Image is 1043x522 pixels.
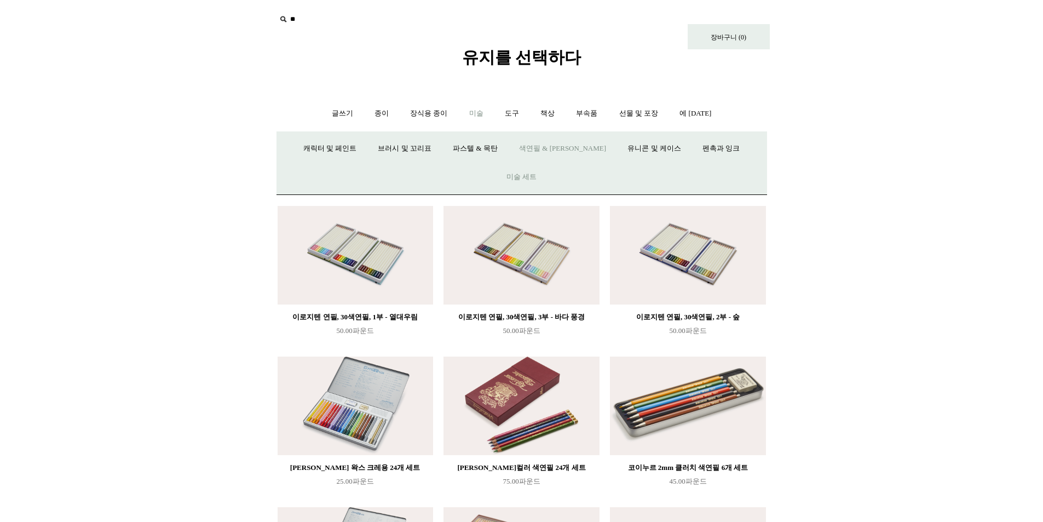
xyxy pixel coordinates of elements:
font: 색연필 & [PERSON_NAME] [519,144,606,152]
font: 종이 [374,109,389,117]
a: 종이 [365,99,399,128]
font: 브러시 및 꼬리표 [378,144,431,152]
font: 50.00파운드 [336,326,373,335]
img: 사쿠라 쿠폰 왁스 크레용 24개 세트 [278,357,433,455]
a: 미술 [459,99,493,128]
a: 이로지텐 연필, 30색연필, 1부 - 열대우림 50.00파운드 [278,311,433,355]
a: 사쿠라 쿠폰 왁스 크레용 24개 세트 사쿠라 쿠폰 왁스 크레용 24개 세트 [278,357,433,455]
a: 파스텔 & 목탄 [443,134,508,163]
font: 이로지텐 연필, 30색연필, 3부 - 바다 풍경 [458,313,585,321]
a: 부속품 [566,99,607,128]
font: [PERSON_NAME]컬러 색연필 24개 세트 [457,463,585,472]
font: 선물 및 포장 [619,109,659,117]
a: 이로지텐 연필, 30색연필, 3부 - 바다 풍경 50.00파운드 [443,311,599,355]
a: 도구 [495,99,529,128]
font: 펜촉과 잉크 [702,144,740,152]
a: 글쓰기 [322,99,363,128]
img: 이로지텐 연필, 30색연필, 1부 - 열대우림 [278,206,433,305]
font: 장식용 종이 [410,109,447,117]
font: 글쓰기 [332,109,353,117]
font: 장바구니 (0) [711,33,746,41]
a: 코이누르 2mm 클러치 색연필 6개 세트 코이누르 2mm 클러치 색연필 6개 세트 [610,357,765,455]
font: 50.00파운드 [669,326,706,335]
font: 25.00파운드 [336,477,373,485]
a: 에 [DATE] [670,99,721,128]
img: 코이누르 폴리컬러 색연필 24개 세트 [443,357,599,455]
img: 이로지텐 연필, 30색연필, 2부 - 숲 [610,206,765,305]
a: 이로지텐 연필, 30색연필, 1부 - 열대우림 이로지텐 연필, 30색연필, 1부 - 열대우림 [278,206,433,305]
font: 유지를 선택하다 [462,48,581,66]
a: 이로지텐 연필, 30색연필, 2부 - 숲 이로지텐 연필, 30색연필, 2부 - 숲 [610,206,765,305]
font: 에 [DATE] [679,109,711,117]
a: 이로지텐 연필, 30색연필, 3부 - 바다 풍경 이로지텐 연필, 30색연필, 3부 - 바다 풍경 [443,206,599,305]
a: 유지를 선택하다 [462,57,581,65]
font: 파스텔 & 목탄 [453,144,498,152]
font: 75.00파운드 [503,477,540,485]
font: 도구 [505,109,519,117]
font: 45.00파운드 [669,477,706,485]
font: 이로지텐 연필, 30색연필, 1부 - 열대우림 [292,313,418,321]
a: 색연필 & [PERSON_NAME] [509,134,616,163]
font: 미술 [469,109,483,117]
img: 이로지텐 연필, 30색연필, 3부 - 바다 풍경 [443,206,599,305]
font: 유니콘 및 케이스 [627,144,681,152]
a: 선물 및 포장 [609,99,669,128]
a: 브러시 및 꼬리표 [368,134,441,163]
font: 코이누르 2mm 클러치 색연필 6개 세트 [628,463,748,472]
font: 책상 [540,109,555,117]
font: 부속품 [576,109,597,117]
font: 이로지텐 연필, 30색연필, 2부 - 숲 [636,313,740,321]
font: 캐릭터 및 페인트 [303,144,357,152]
font: 50.00파운드 [503,326,540,335]
a: 유니콘 및 케이스 [618,134,691,163]
a: 장식용 종이 [400,99,457,128]
a: [PERSON_NAME] 왁스 크레용 24개 세트 25.00파운드 [278,461,433,506]
font: 미술 세트 [506,173,537,181]
a: 장바구니 (0) [688,24,770,49]
font: [PERSON_NAME] 왁스 크레용 24개 세트 [290,463,420,472]
img: 코이누르 2mm 클러치 색연필 6개 세트 [610,357,765,455]
a: 미술 세트 [497,163,546,192]
a: 펜촉과 잉크 [693,134,750,163]
a: 책상 [531,99,564,128]
a: [PERSON_NAME]컬러 색연필 24개 세트 75.00파운드 [443,461,599,506]
a: 이로지텐 연필, 30색연필, 2부 - 숲 50.00파운드 [610,311,765,355]
a: 코이누르 2mm 클러치 색연필 6개 세트 45.00파운드 [610,461,765,506]
a: 코이누르 폴리컬러 색연필 24개 세트 코이누르 폴리컬러 색연필 24개 세트 [443,357,599,455]
a: 캐릭터 및 페인트 [293,134,367,163]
